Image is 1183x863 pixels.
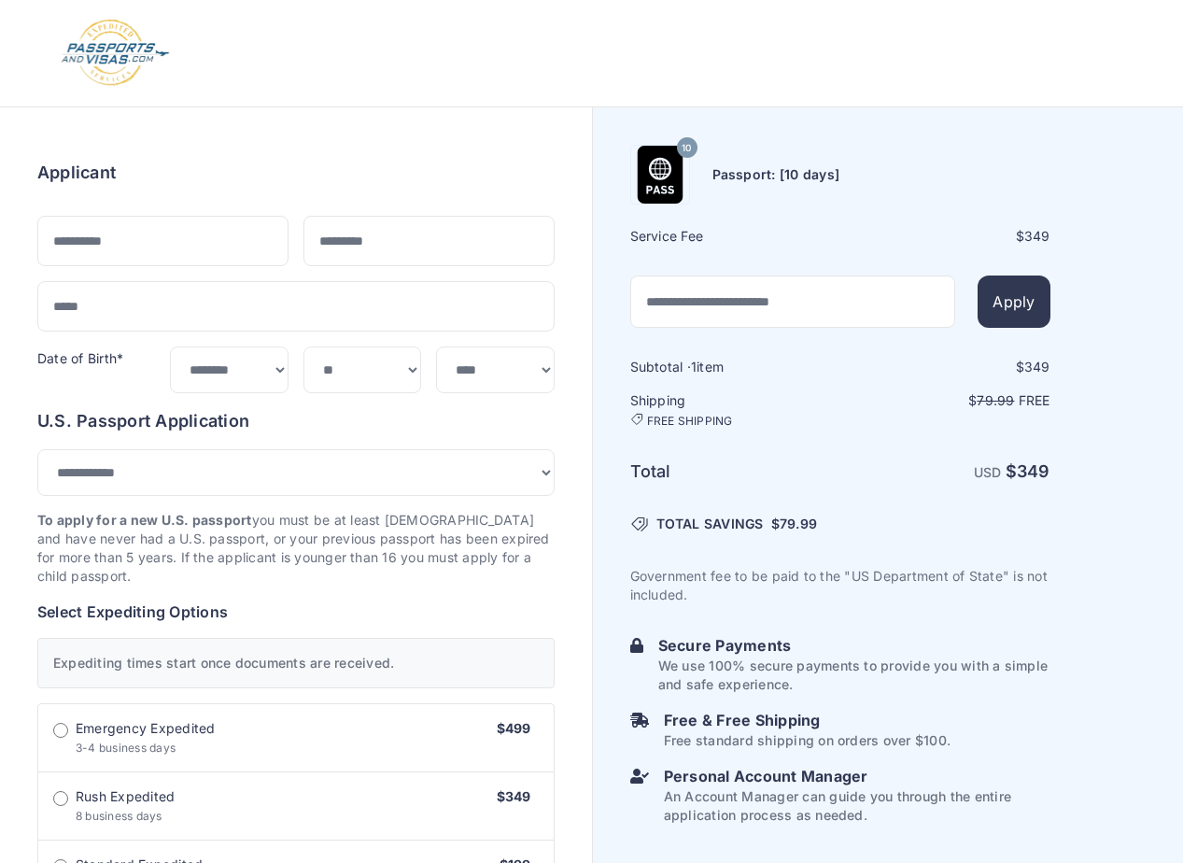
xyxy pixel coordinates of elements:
[842,227,1050,246] div: $
[630,358,838,376] h6: Subtotal · item
[630,567,1050,604] p: Government fee to be paid to the "US Department of State" is not included.
[647,414,733,429] span: FREE SHIPPING
[630,459,838,485] h6: Total
[37,350,123,366] label: Date of Birth*
[974,464,1002,480] span: USD
[664,787,1050,825] p: An Account Manager can guide you through the entire application process as needed.
[656,515,764,533] span: TOTAL SAVINGS
[780,516,817,531] span: 79.99
[771,515,817,533] span: $
[60,19,171,88] img: Logo
[978,276,1049,328] button: Apply
[664,709,951,731] h6: Free & Free Shipping
[630,391,838,429] h6: Shipping
[658,657,1050,694] p: We use 100% secure payments to provide you with a simple and safe experience.
[664,731,951,750] p: Free standard shipping on orders over $100.
[631,146,689,204] img: Product Name
[497,788,531,804] span: $349
[712,165,840,184] h6: Passport: [10 days]
[630,227,838,246] h6: Service Fee
[37,511,555,586] p: you must be at least [DEMOGRAPHIC_DATA] and have never had a U.S. passport, or your previous pass...
[1024,359,1050,375] span: 349
[682,136,691,161] span: 10
[76,809,162,823] span: 8 business days
[497,720,531,736] span: $499
[76,719,216,738] span: Emergency Expedited
[842,358,1050,376] div: $
[37,601,555,623] h6: Select Expediting Options
[691,359,697,375] span: 1
[658,634,1050,657] h6: Secure Payments
[842,391,1050,410] p: $
[1017,461,1050,481] span: 349
[37,160,116,186] h6: Applicant
[37,408,555,434] h6: U.S. Passport Application
[1006,461,1050,481] strong: $
[1024,228,1050,244] span: 349
[1019,392,1050,408] span: Free
[76,741,176,755] span: 3-4 business days
[76,787,175,806] span: Rush Expedited
[977,392,1014,408] span: 79.99
[37,638,555,688] div: Expediting times start once documents are received.
[664,765,1050,787] h6: Personal Account Manager
[37,512,252,528] strong: To apply for a new U.S. passport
